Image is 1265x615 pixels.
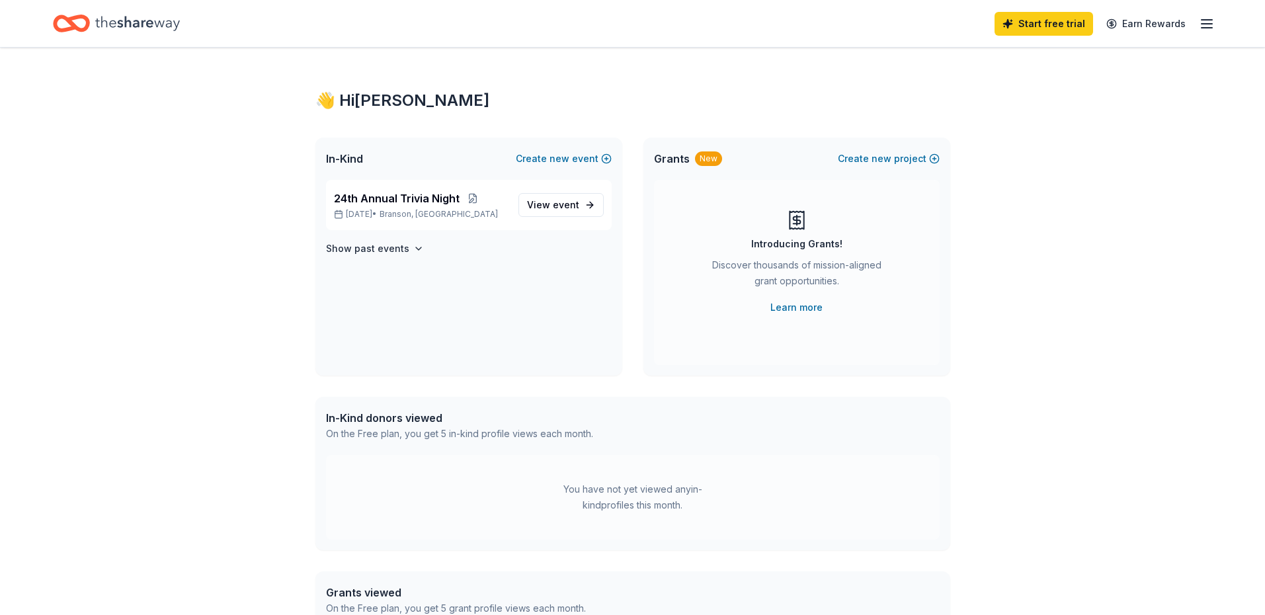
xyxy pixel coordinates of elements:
[326,426,593,442] div: On the Free plan, you get 5 in-kind profile views each month.
[326,410,593,426] div: In-Kind donors viewed
[872,151,891,167] span: new
[770,300,823,315] a: Learn more
[695,151,722,166] div: New
[516,151,612,167] button: Createnewevent
[326,151,363,167] span: In-Kind
[518,193,604,217] a: View event
[380,209,498,220] span: Branson, [GEOGRAPHIC_DATA]
[751,236,842,252] div: Introducing Grants!
[553,199,579,210] span: event
[53,8,180,39] a: Home
[550,151,569,167] span: new
[995,12,1093,36] a: Start free trial
[654,151,690,167] span: Grants
[550,481,715,513] div: You have not yet viewed any in-kind profiles this month.
[1098,12,1194,36] a: Earn Rewards
[707,257,887,294] div: Discover thousands of mission-aligned grant opportunities.
[838,151,940,167] button: Createnewproject
[334,209,508,220] p: [DATE] •
[334,190,460,206] span: 24th Annual Trivia Night
[326,585,586,600] div: Grants viewed
[527,197,579,213] span: View
[326,241,409,257] h4: Show past events
[326,241,424,257] button: Show past events
[315,90,950,111] div: 👋 Hi [PERSON_NAME]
